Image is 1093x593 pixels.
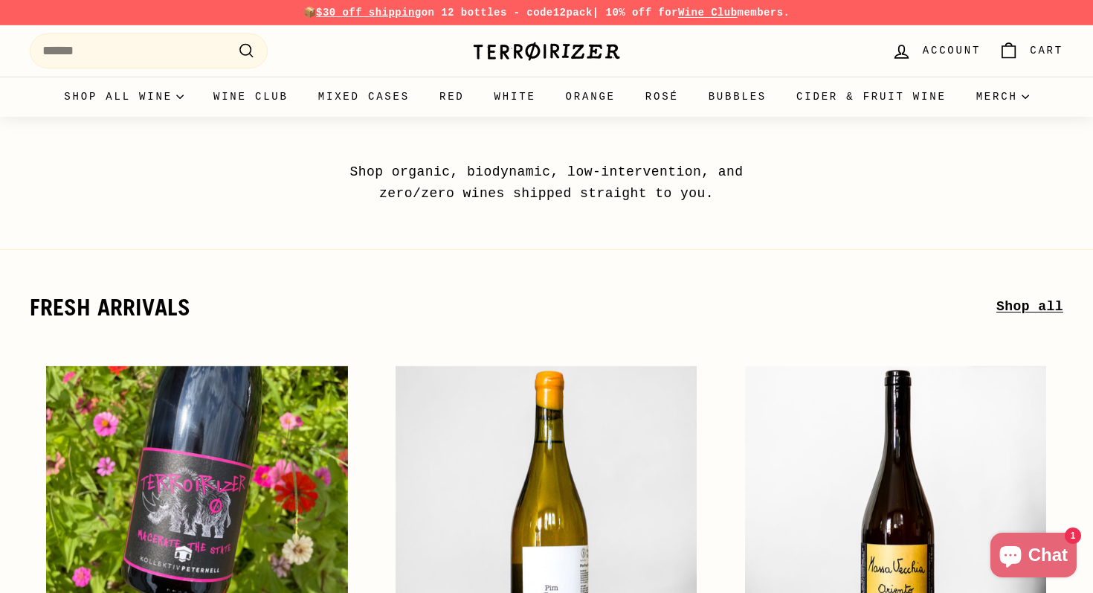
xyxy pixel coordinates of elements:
[316,161,777,205] p: Shop organic, biodynamic, low-intervention, and zero/zero wines shipped straight to you.
[30,295,996,320] h2: fresh arrivals
[199,77,303,117] a: Wine Club
[923,42,981,59] span: Account
[303,77,425,117] a: Mixed Cases
[961,77,1044,117] summary: Merch
[49,77,199,117] summary: Shop all wine
[996,296,1063,318] a: Shop all
[781,77,961,117] a: Cider & Fruit Wine
[1030,42,1063,59] span: Cart
[883,29,990,73] a: Account
[990,29,1072,73] a: Cart
[316,7,422,19] span: $30 off shipping
[694,77,781,117] a: Bubbles
[30,4,1063,21] p: 📦 on 12 bottles - code | 10% off for members.
[553,7,593,19] strong: 12pack
[631,77,694,117] a: Rosé
[986,533,1081,581] inbox-online-store-chat: Shopify online store chat
[480,77,551,117] a: White
[425,77,480,117] a: Red
[551,77,631,117] a: Orange
[678,7,738,19] a: Wine Club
